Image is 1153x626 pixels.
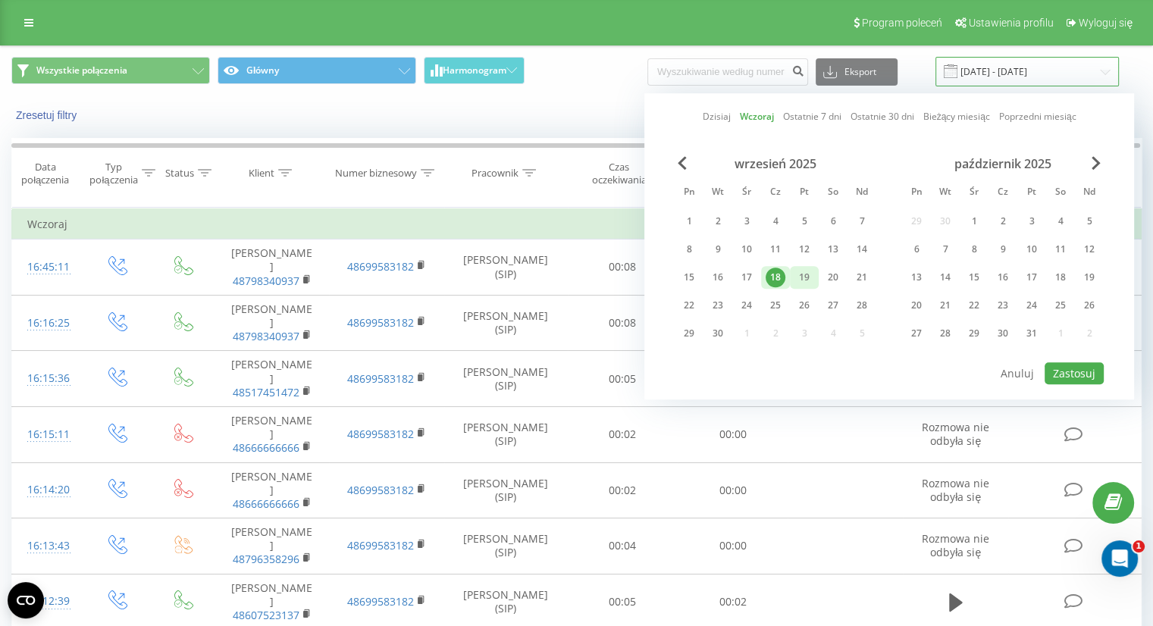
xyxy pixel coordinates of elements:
[678,462,788,518] td: 00:00
[819,238,848,261] div: sob 13 wrz 2025
[233,496,299,511] a: 48666666666
[931,238,960,261] div: wt 7 paź 2025
[794,239,814,259] div: 12
[675,210,703,233] div: pon 1 wrz 2025
[27,475,67,505] div: 16:14:20
[1020,182,1043,205] abbr: piątek
[761,210,790,233] div: czw 4 wrz 2025
[215,295,329,351] td: [PERSON_NAME]
[732,238,761,261] div: śr 10 wrz 2025
[233,274,299,288] a: 48798340937
[960,210,989,233] div: śr 1 paź 2025
[823,211,843,231] div: 6
[934,182,957,205] abbr: wtorek
[1022,296,1042,315] div: 24
[993,296,1013,315] div: 23
[960,238,989,261] div: śr 8 paź 2025
[793,182,816,205] abbr: piątek
[702,110,730,124] a: Dzisiaj
[963,182,985,205] abbr: środa
[215,239,329,296] td: [PERSON_NAME]
[708,268,728,287] div: 16
[1079,211,1099,231] div: 5
[1046,238,1075,261] div: sob 11 paź 2025
[568,351,678,407] td: 00:05
[737,239,757,259] div: 10
[1075,266,1104,289] div: ndz 19 paź 2025
[215,462,329,518] td: [PERSON_NAME]
[679,211,699,231] div: 1
[218,57,416,84] button: Główny
[989,210,1017,233] div: czw 2 paź 2025
[1075,238,1104,261] div: ndz 12 paź 2025
[215,351,329,407] td: [PERSON_NAME]
[790,294,819,317] div: pt 26 wrz 2025
[347,427,414,441] a: 48699583182
[931,266,960,289] div: wt 14 paź 2025
[794,268,814,287] div: 19
[902,266,931,289] div: pon 13 paź 2025
[233,329,299,343] a: 48798340937
[233,552,299,566] a: 48796358296
[739,110,773,124] a: Wczoraj
[11,108,84,122] button: Zresetuj filtry
[823,268,843,287] div: 20
[8,582,44,618] button: Open CMP widget
[737,268,757,287] div: 17
[1022,268,1042,287] div: 17
[1017,322,1046,345] div: pt 31 paź 2025
[568,406,678,462] td: 00:02
[960,322,989,345] div: śr 29 paź 2025
[907,268,926,287] div: 13
[852,296,872,315] div: 28
[27,364,67,393] div: 16:15:36
[737,211,757,231] div: 3
[1075,210,1104,233] div: ndz 5 paź 2025
[12,209,1142,239] td: Wczoraj
[347,483,414,497] a: 48699583182
[233,440,299,455] a: 48666666666
[444,462,568,518] td: [PERSON_NAME] (SIP)
[675,322,703,345] div: pon 29 wrz 2025
[165,167,194,180] div: Status
[703,294,732,317] div: wt 23 wrz 2025
[989,238,1017,261] div: czw 9 paź 2025
[989,266,1017,289] div: czw 16 paź 2025
[794,296,814,315] div: 26
[703,322,732,345] div: wt 30 wrz 2025
[993,268,1013,287] div: 16
[852,211,872,231] div: 7
[444,239,568,296] td: [PERSON_NAME] (SIP)
[647,58,808,86] input: Wyszukiwanie według numeru
[233,385,299,399] a: 48517451472
[1051,239,1070,259] div: 11
[36,64,127,77] span: Wszystkie połączenia
[347,538,414,552] a: 48699583182
[905,182,928,205] abbr: poniedziałek
[703,238,732,261] div: wt 9 wrz 2025
[964,324,984,343] div: 29
[12,161,78,186] div: Data połączenia
[766,211,785,231] div: 4
[852,268,872,287] div: 21
[708,211,728,231] div: 2
[335,167,417,180] div: Numer biznesowy
[444,518,568,574] td: [PERSON_NAME] (SIP)
[732,294,761,317] div: śr 24 wrz 2025
[964,211,984,231] div: 1
[922,531,989,559] span: Rozmowa nie odbyła się
[1079,17,1133,29] span: Wyloguj się
[790,238,819,261] div: pt 12 wrz 2025
[766,268,785,287] div: 18
[708,324,728,343] div: 30
[819,210,848,233] div: sob 6 wrz 2025
[764,182,787,205] abbr: czwartek
[678,182,700,205] abbr: poniedziałek
[931,322,960,345] div: wt 28 paź 2025
[703,210,732,233] div: wt 2 wrz 2025
[675,238,703,261] div: pon 8 wrz 2025
[999,110,1076,124] a: Poprzedni miesiąc
[907,296,926,315] div: 20
[822,182,844,205] abbr: sobota
[1046,294,1075,317] div: sob 25 paź 2025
